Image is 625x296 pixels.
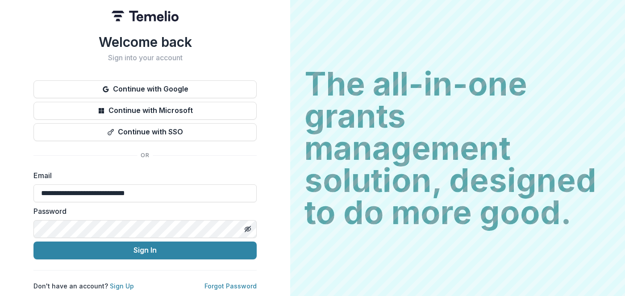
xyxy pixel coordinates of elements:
p: Don't have an account? [33,281,134,291]
button: Continue with Google [33,80,257,98]
a: Sign Up [110,282,134,290]
img: Temelio [112,11,179,21]
button: Toggle password visibility [241,222,255,236]
button: Continue with SSO [33,123,257,141]
h2: Sign into your account [33,54,257,62]
label: Email [33,170,251,181]
button: Sign In [33,242,257,259]
label: Password [33,206,251,217]
a: Forgot Password [204,282,257,290]
h1: Welcome back [33,34,257,50]
button: Continue with Microsoft [33,102,257,120]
